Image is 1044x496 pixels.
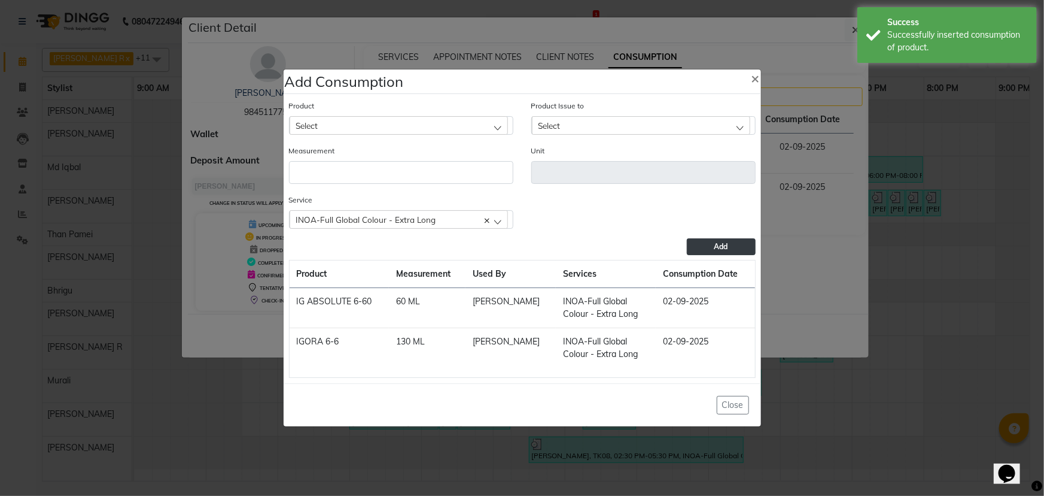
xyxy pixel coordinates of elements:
[742,61,769,95] button: Close
[751,69,760,87] span: ×
[290,288,389,328] td: IG ABSOLUTE 6-60
[538,120,561,131] span: Select
[994,448,1032,484] iframe: chat widget
[290,328,389,368] td: IGORA 6-6
[717,396,749,415] button: Close
[290,261,389,288] th: Product
[285,71,404,92] h4: Add Consumption
[289,146,335,156] label: Measurement
[465,288,556,328] td: [PERSON_NAME]
[531,146,545,156] label: Unit
[556,261,656,288] th: Services
[389,261,465,288] th: Measurement
[296,120,318,131] span: Select
[687,238,755,255] button: Add
[389,328,465,368] td: 130 ML
[714,242,728,251] span: Add
[289,195,313,205] label: Service
[656,288,755,328] td: 02-09-2025
[556,288,656,328] td: INOA-Full Global Colour - Extra Long
[656,261,755,288] th: Consumption Date
[556,328,656,368] td: INOA-Full Global Colour - Extra Long
[389,288,465,328] td: 60 ML
[296,214,436,225] span: INOA-Full Global Colour - Extra Long
[887,29,1028,54] div: Successfully inserted consumption of product.
[887,16,1028,29] div: Success
[531,101,585,111] label: Product Issue to
[289,101,315,111] label: Product
[465,328,556,368] td: [PERSON_NAME]
[465,261,556,288] th: Used By
[656,328,755,368] td: 02-09-2025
